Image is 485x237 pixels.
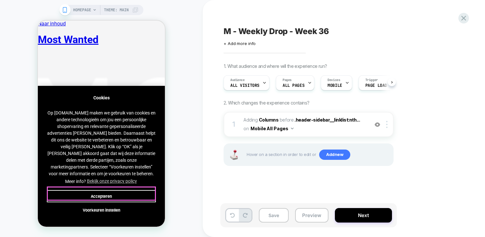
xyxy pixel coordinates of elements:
span: HOMEPAGE [73,5,91,15]
div: 1 [231,118,237,131]
span: MOBILE [328,83,342,88]
span: Adding [243,117,278,123]
span: Pages [283,78,292,82]
span: ALL PAGES [283,83,304,88]
img: down arrow [291,128,294,129]
span: M - Weekly Drop - Week 36 [224,26,329,36]
span: on [243,124,249,132]
img: close [386,121,387,128]
span: .header-sidebar__linklist:nth... [294,117,360,123]
span: Page Load [365,83,387,88]
button: Mobile All Pages [251,124,294,133]
span: + Add more info [224,41,256,46]
a: Bekijk onze privacy policy [48,157,100,165]
img: Joystick [227,150,240,160]
span: 1. What audience and where will the experience run? [224,63,327,69]
span: Op [DOMAIN_NAME] maken we gebruik van cookies en andere technologieën om jou een persoonlijke sho... [9,89,118,165]
button: Save [259,208,289,223]
img: crossed eye [375,122,380,127]
span: Trigger [365,78,378,82]
button: allow cookies [9,169,118,182]
span: Devices [328,78,340,82]
b: Columns [259,117,279,123]
button: Next [335,208,392,223]
div: Cookies [9,74,118,80]
span: Hover on a section in order to edit or [247,150,390,160]
span: Add new [319,150,350,160]
span: All Visitors [230,83,260,88]
span: 2. Which changes the experience contains? [224,100,309,105]
span: Theme: MAIN [104,5,129,15]
span: BEFORE [280,117,294,123]
button: Preview [295,208,328,223]
span: Audience [230,78,245,82]
button: settings cookies [9,183,118,196]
